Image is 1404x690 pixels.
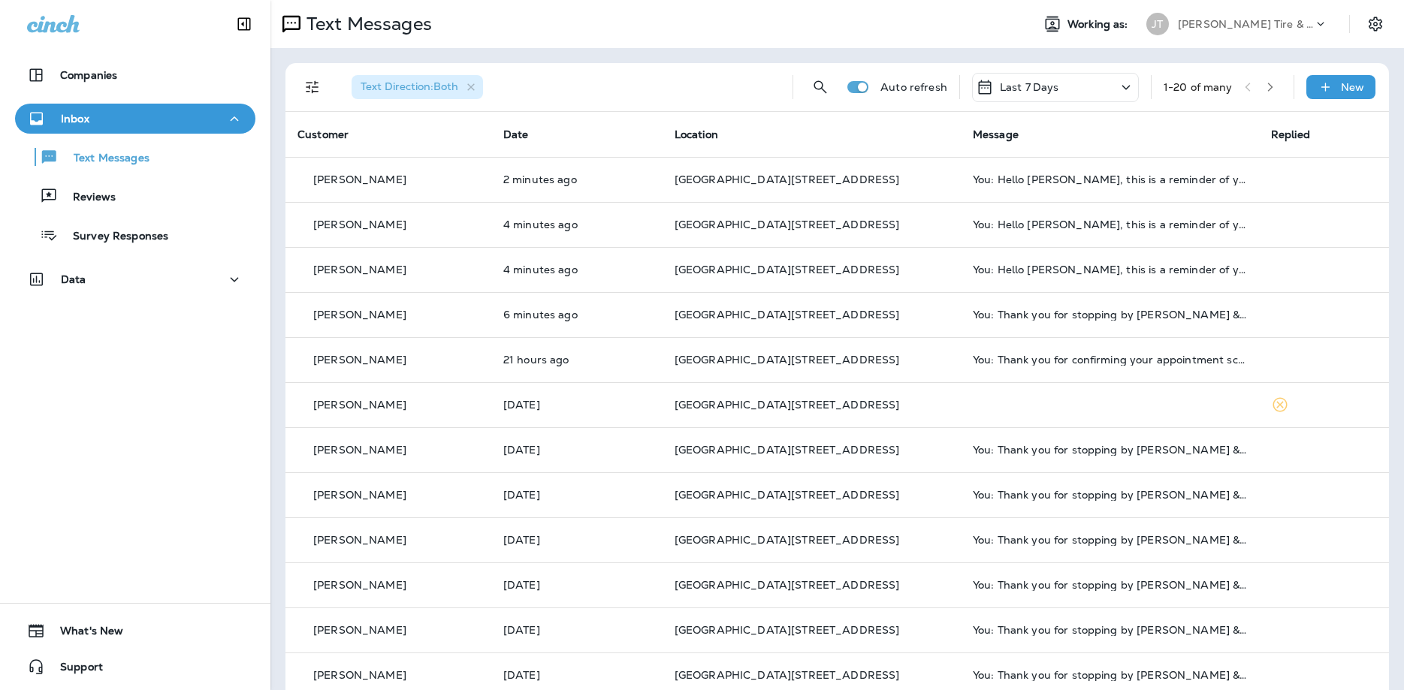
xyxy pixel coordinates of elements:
[313,624,406,636] p: [PERSON_NAME]
[313,534,406,546] p: [PERSON_NAME]
[675,218,900,231] span: [GEOGRAPHIC_DATA][STREET_ADDRESS]
[973,489,1247,501] div: You: Thank you for stopping by Jensen Tire & Auto - South 144th Street. Please take 30 seconds to...
[973,534,1247,546] div: You: Thank you for stopping by Jensen Tire & Auto - South 144th Street. Please take 30 seconds to...
[313,399,406,411] p: [PERSON_NAME]
[675,398,900,411] span: [GEOGRAPHIC_DATA][STREET_ADDRESS]
[361,80,458,93] span: Text Direction : Both
[59,152,149,166] p: Text Messages
[58,230,168,244] p: Survey Responses
[58,191,116,205] p: Reviews
[973,128,1019,141] span: Message
[1271,128,1310,141] span: Replied
[503,534,651,546] p: Sep 27, 2025 08:03 AM
[313,309,406,321] p: [PERSON_NAME]
[503,309,651,321] p: Sep 29, 2025 08:58 AM
[973,264,1247,276] div: You: Hello Terry, this is a reminder of your scheduled appointment set for 09/30/2025 9:00 AM at ...
[313,264,406,276] p: [PERSON_NAME]
[503,624,651,636] p: Sep 27, 2025 08:03 AM
[313,173,406,185] p: [PERSON_NAME]
[675,533,900,547] span: [GEOGRAPHIC_DATA][STREET_ADDRESS]
[973,354,1247,366] div: You: Thank you for confirming your appointment scheduled for 09/29/2025 11:00 AM with South 144th...
[15,104,255,134] button: Inbox
[973,669,1247,681] div: You: Thank you for stopping by Jensen Tire & Auto - South 144th Street. Please take 30 seconds to...
[15,180,255,212] button: Reviews
[675,263,900,276] span: [GEOGRAPHIC_DATA][STREET_ADDRESS]
[675,308,900,321] span: [GEOGRAPHIC_DATA][STREET_ADDRESS]
[503,218,651,231] p: Sep 29, 2025 09:00 AM
[675,623,900,637] span: [GEOGRAPHIC_DATA][STREET_ADDRESS]
[45,625,123,643] span: What's New
[15,60,255,90] button: Companies
[1341,81,1364,93] p: New
[503,354,651,366] p: Sep 28, 2025 11:09 AM
[313,444,406,456] p: [PERSON_NAME]
[503,669,651,681] p: Sep 27, 2025 08:03 AM
[223,9,265,39] button: Collapse Sidebar
[313,489,406,501] p: [PERSON_NAME]
[503,444,651,456] p: Sep 27, 2025 08:03 AM
[1146,13,1169,35] div: JT
[973,579,1247,591] div: You: Thank you for stopping by Jensen Tire & Auto - South 144th Street. Please take 30 seconds to...
[973,173,1247,185] div: You: Hello Macey, this is a reminder of your scheduled appointment set for 09/30/2025 8:30 AM at ...
[805,72,835,102] button: Search Messages
[675,488,900,502] span: [GEOGRAPHIC_DATA][STREET_ADDRESS]
[675,128,718,141] span: Location
[352,75,483,99] div: Text Direction:Both
[503,264,651,276] p: Sep 29, 2025 09:00 AM
[503,128,529,141] span: Date
[60,69,117,81] p: Companies
[313,354,406,366] p: [PERSON_NAME]
[297,72,328,102] button: Filters
[313,579,406,591] p: [PERSON_NAME]
[880,81,947,93] p: Auto refresh
[675,353,900,366] span: [GEOGRAPHIC_DATA][STREET_ADDRESS]
[1000,81,1059,93] p: Last 7 Days
[503,579,651,591] p: Sep 27, 2025 08:03 AM
[675,668,900,682] span: [GEOGRAPHIC_DATA][STREET_ADDRESS]
[1067,18,1131,31] span: Working as:
[675,578,900,592] span: [GEOGRAPHIC_DATA][STREET_ADDRESS]
[313,669,406,681] p: [PERSON_NAME]
[973,444,1247,456] div: You: Thank you for stopping by Jensen Tire & Auto - South 144th Street. Please take 30 seconds to...
[675,443,900,456] span: [GEOGRAPHIC_DATA][STREET_ADDRESS]
[15,219,255,251] button: Survey Responses
[45,661,103,679] span: Support
[1178,18,1313,30] p: [PERSON_NAME] Tire & Auto
[61,273,86,285] p: Data
[297,128,349,141] span: Customer
[503,399,651,411] p: Sep 27, 2025 04:15 PM
[973,624,1247,636] div: You: Thank you for stopping by Jensen Tire & Auto - South 144th Street. Please take 30 seconds to...
[61,113,89,125] p: Inbox
[1362,11,1389,38] button: Settings
[300,13,432,35] p: Text Messages
[1164,81,1233,93] div: 1 - 20 of many
[503,173,651,185] p: Sep 29, 2025 09:02 AM
[15,652,255,682] button: Support
[15,141,255,173] button: Text Messages
[313,218,406,231] p: [PERSON_NAME]
[15,616,255,646] button: What's New
[973,309,1247,321] div: You: Thank you for stopping by Jensen Tire & Auto - South 144th Street. Please take 30 seconds to...
[503,489,651,501] p: Sep 27, 2025 08:03 AM
[973,218,1247,231] div: You: Hello Danica, this is a reminder of your scheduled appointment set for 09/30/2025 9:00 AM at...
[675,173,900,186] span: [GEOGRAPHIC_DATA][STREET_ADDRESS]
[15,264,255,294] button: Data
